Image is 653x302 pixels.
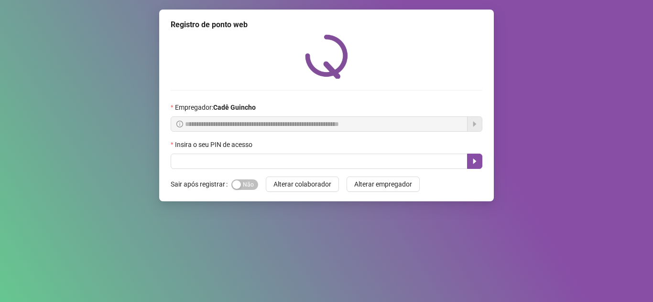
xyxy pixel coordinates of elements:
[347,177,420,192] button: Alterar empregador
[176,121,183,127] span: info-circle
[171,19,482,31] div: Registro de ponto web
[305,34,348,79] img: QRPoint
[354,179,412,189] span: Alterar empregador
[471,157,479,165] span: caret-right
[171,139,259,150] label: Insira o seu PIN de acesso
[175,102,256,113] span: Empregador :
[266,177,339,192] button: Alterar colaborador
[213,104,256,111] strong: Cadê Guincho
[273,179,331,189] span: Alterar colaborador
[171,177,231,192] label: Sair após registrar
